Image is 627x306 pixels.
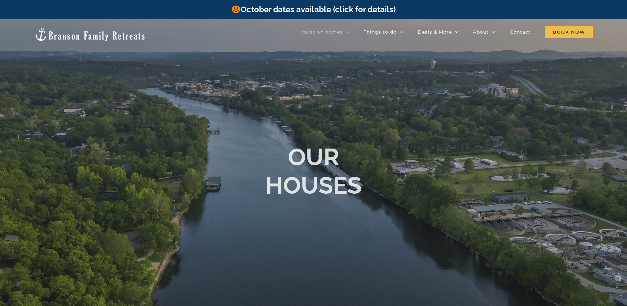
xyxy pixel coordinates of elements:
a: Book Now [545,25,593,39]
span: Contact [510,30,531,34]
a: About [473,25,495,39]
img: Branson Family Retreats Logo [34,27,146,42]
nav: Main Menu [301,25,593,39]
a: October dates available (click for details) [231,5,395,14]
b: OUR HOUSES [265,143,362,199]
span: Vacation homes [301,30,343,34]
a: Vacation homes [301,25,349,39]
span: Deals & More [418,30,452,34]
span: Book Now [545,26,593,38]
a: Contact [510,25,531,39]
span: Things to do [364,30,397,34]
img: 🎃 [232,5,240,13]
a: Things to do [364,25,403,39]
a: Deals & More [418,25,458,39]
span: About [473,30,489,34]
